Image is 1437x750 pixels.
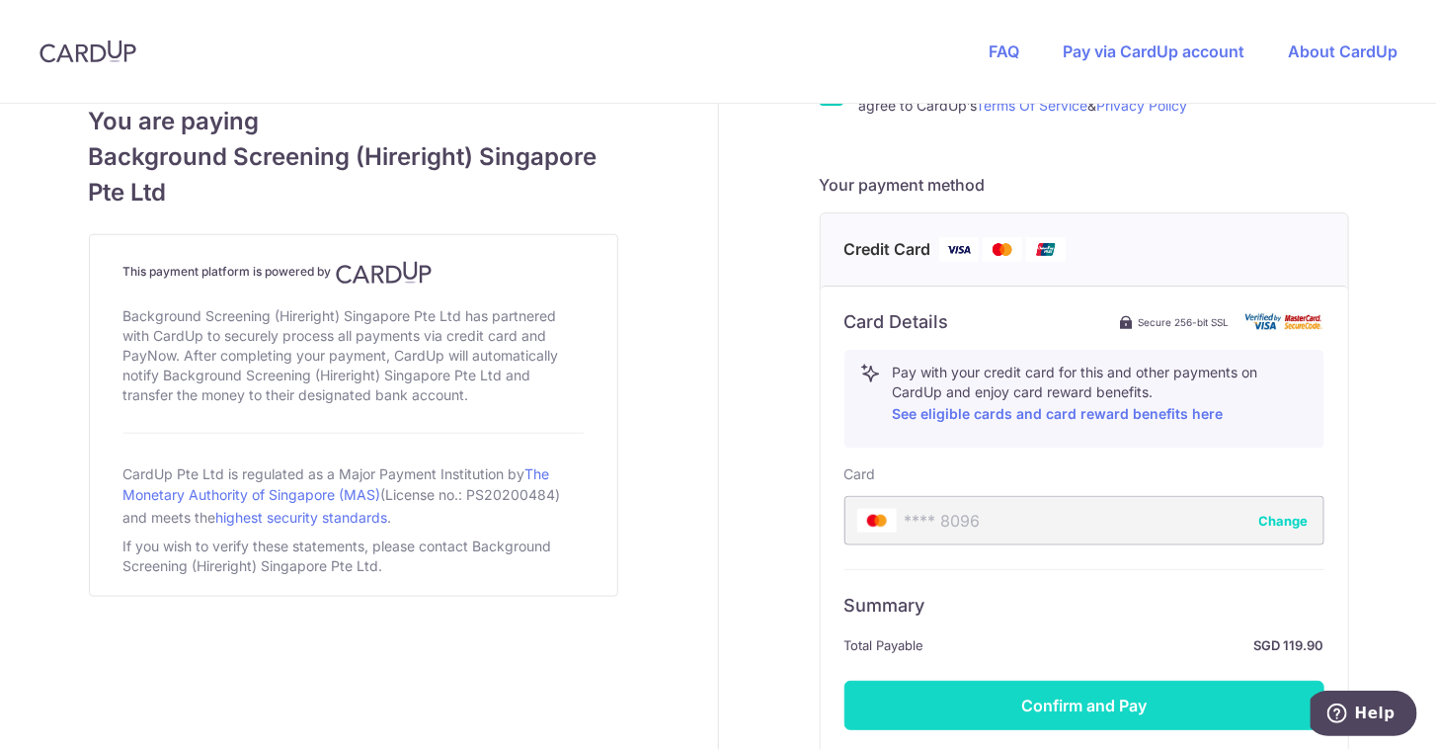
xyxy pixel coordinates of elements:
a: FAQ [989,42,1019,61]
span: Background Screening (Hireright) Singapore Pte Ltd [89,139,618,210]
div: CardUp Pte Ltd is regulated as a Major Payment Institution by (License no.: PS20200484) and meets... [123,458,584,533]
a: See eligible cards and card reward benefits here [893,405,1224,422]
img: card secure [1245,313,1324,330]
img: Union Pay [1026,237,1066,262]
img: CardUp [40,40,136,63]
iframe: Opens a widget where you can find more information [1311,691,1417,740]
p: Pay with your credit card for this and other payments on CardUp and enjoy card reward benefits. [893,363,1308,426]
label: Card [844,464,876,484]
a: Privacy Policy [1097,97,1188,114]
span: You are paying [89,104,618,139]
span: Credit Card [844,237,931,262]
img: CardUp [336,261,433,285]
img: Visa [939,237,979,262]
span: Secure 256-bit SSL [1139,314,1230,330]
button: Change [1259,511,1309,531]
span: Total Payable [844,633,924,657]
a: Terms Of Service [977,97,1088,114]
img: Mastercard [983,237,1022,262]
div: Background Screening (Hireright) Singapore Pte Ltd has partnered with CardUp to securely process ... [123,302,584,409]
h5: Your payment method [820,173,1349,197]
h4: This payment platform is powered by [123,261,584,285]
button: Confirm and Pay [844,681,1324,730]
a: Pay via CardUp account [1063,42,1244,61]
strong: SGD 119.90 [932,633,1324,657]
a: About CardUp [1288,42,1397,61]
a: highest security standards [216,509,388,526]
h6: Summary [844,594,1324,618]
h6: Card Details [844,310,949,334]
div: If you wish to verify these statements, please contact Background Screening (Hireright) Singapore... [123,533,584,580]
